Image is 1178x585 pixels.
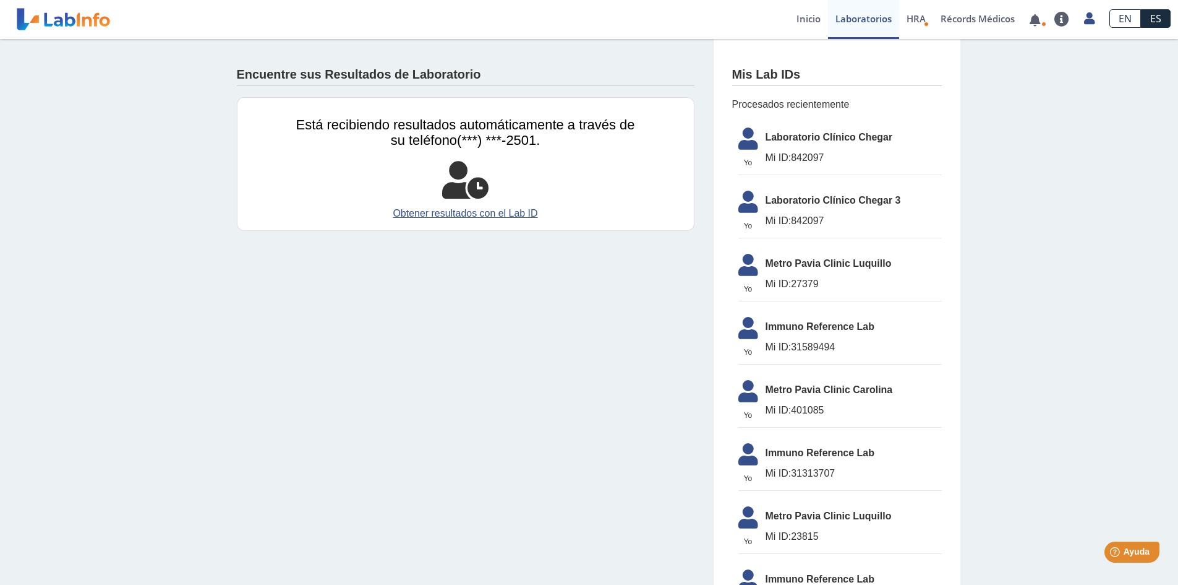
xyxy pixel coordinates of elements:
span: 27379 [766,277,942,292]
span: 31313707 [766,466,942,481]
span: Mi ID: [766,405,792,415]
span: Immuno Reference Lab [766,446,942,461]
span: Immuno Reference Lab [766,319,942,334]
span: 842097 [766,150,942,165]
span: Procesados recientemente [732,97,942,112]
span: Está recibiendo resultados automáticamente a través de su teléfono [296,117,635,148]
span: Mi ID: [766,342,792,352]
span: 31589494 [766,340,942,355]
span: Yo [731,536,766,547]
h4: Mis Lab IDs [732,67,801,82]
span: Yo [731,220,766,232]
span: Laboratorio Clínico Chegar 3 [766,193,942,208]
span: 23815 [766,529,942,544]
span: Yo [731,473,766,484]
span: Metro Pavia Clinic Luquillo [766,256,942,271]
span: HRA [907,12,926,25]
span: Mi ID: [766,152,792,163]
span: Yo [731,157,766,168]
span: Yo [731,410,766,421]
span: Yo [731,284,766,295]
span: 842097 [766,214,942,228]
span: Mi ID: [766,215,792,226]
span: Metro Pavia Clinic Carolina [766,383,942,397]
a: Obtener resultados con el Lab ID [296,206,635,221]
span: Mi ID: [766,468,792,479]
h4: Encuentre sus Resultados de Laboratorio [237,67,481,82]
a: EN [1109,9,1141,28]
span: Mi ID: [766,279,792,289]
span: Metro Pavia Clinic Luquillo [766,509,942,524]
span: 401085 [766,403,942,418]
span: Mi ID: [766,531,792,542]
iframe: Help widget launcher [1068,537,1164,571]
a: ES [1141,9,1171,28]
span: Laboratorio Clínico Chegar [766,130,942,145]
span: Yo [731,347,766,358]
